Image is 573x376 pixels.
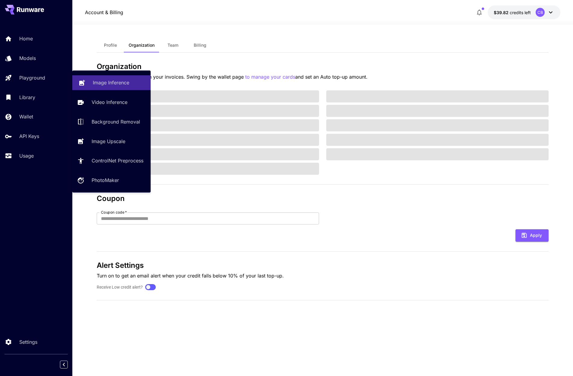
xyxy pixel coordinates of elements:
[19,74,45,81] p: Playground
[510,10,531,15] span: credits left
[97,74,245,80] span: These details pop up on your invoices. Swing by the wallet page
[488,5,560,19] button: $39.8206
[72,95,151,110] a: Video Inference
[19,55,36,62] p: Models
[72,173,151,188] a: PhotoMaker
[494,9,531,16] div: $39.8206
[19,113,33,120] p: Wallet
[19,338,37,346] p: Settings
[97,261,549,270] h3: Alert Settings
[536,8,545,17] div: CB
[60,361,68,368] button: Collapse sidebar
[72,114,151,129] a: Background Removal
[245,73,295,81] p: to manage your cards
[101,210,127,215] label: Coupon code
[92,118,140,125] p: Background Removal
[92,138,125,145] p: Image Upscale
[92,99,127,106] p: Video Inference
[85,9,123,16] p: Account & Billing
[129,42,155,48] span: Organization
[97,62,549,71] h3: Organization
[19,133,39,140] p: API Keys
[97,272,549,279] p: Turn on to get an email alert when your credit falls below 10% of your last top-up.
[92,157,143,164] p: ControlNet Preprocess
[194,42,206,48] span: Billing
[168,42,178,48] span: Team
[104,42,117,48] span: Profile
[19,152,34,159] p: Usage
[19,94,35,101] p: Library
[515,229,549,242] button: Apply
[93,79,129,86] p: Image Inference
[64,359,72,370] div: Collapse sidebar
[494,10,510,15] span: $39.82
[72,134,151,149] a: Image Upscale
[19,35,33,42] p: Home
[92,177,119,184] p: PhotoMaker
[72,153,151,168] a: ControlNet Preprocess
[97,194,549,203] h3: Coupon
[85,9,123,16] nav: breadcrumb
[72,75,151,90] a: Image Inference
[97,284,143,290] label: Receive Low credit alert?
[295,74,368,80] span: and set an Auto top-up amount.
